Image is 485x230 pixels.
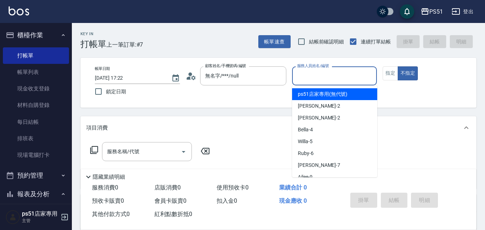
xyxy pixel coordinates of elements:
button: 櫃檯作業 [3,26,69,44]
p: 主管 [22,217,59,224]
span: [PERSON_NAME] -2 [298,102,340,110]
label: 帳單日期 [95,66,110,71]
span: Bella -4 [298,126,313,133]
a: 現場電腦打卡 [3,147,69,163]
a: 每日結帳 [3,114,69,130]
label: 服務人員姓名/編號 [297,63,329,69]
a: 打帳單 [3,47,69,64]
div: PS51 [429,7,443,16]
span: 使用預收卡 0 [217,184,249,191]
span: 現金應收 0 [279,197,307,204]
span: 其他付款方式 0 [92,211,130,217]
span: 預收卡販賣 0 [92,197,124,204]
button: 報表及分析 [3,185,69,203]
span: Ruby -6 [298,150,314,157]
span: 業績合計 0 [279,184,307,191]
button: save [400,4,414,19]
span: 連續打單結帳 [361,38,391,46]
span: 結帳前確認明細 [309,38,344,46]
h2: Key In [80,32,106,36]
span: [PERSON_NAME] -2 [298,114,340,122]
img: Person [6,210,20,224]
button: 登出 [449,5,476,18]
a: 帳單列表 [3,64,69,80]
a: 排班表 [3,130,69,147]
span: Ailee -9 [298,173,313,181]
span: 上一筆訂單:#7 [106,40,143,49]
p: 隱藏業績明細 [93,173,125,181]
span: [PERSON_NAME] -7 [298,161,340,169]
h3: 打帳單 [80,39,106,49]
p: 項目消費 [86,124,108,132]
img: Logo [9,6,29,15]
span: 會員卡販賣 0 [154,197,186,204]
button: 不指定 [398,66,418,80]
div: 項目消費 [80,116,476,139]
button: 帳單速查 [258,35,291,48]
span: 扣入金 0 [217,197,237,204]
h5: ps51店家專用 [22,210,59,217]
button: PS51 [418,4,446,19]
input: YYYY/MM/DD hh:mm [95,72,164,84]
button: Open [178,146,189,158]
a: 材料自購登錄 [3,97,69,113]
button: 指定 [383,66,398,80]
span: Willa -5 [298,138,313,145]
span: 鎖定日期 [106,88,126,95]
button: 預約管理 [3,166,69,185]
label: 顧客姓名/手機號碼/編號 [205,63,246,69]
a: 現金收支登錄 [3,80,69,97]
span: 店販消費 0 [154,184,181,191]
span: ps51店家專用 (無代號) [298,90,347,98]
button: Choose date, selected date is 2025-08-18 [167,70,184,87]
span: 服務消費 0 [92,184,118,191]
span: 紅利點數折抵 0 [154,211,192,217]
